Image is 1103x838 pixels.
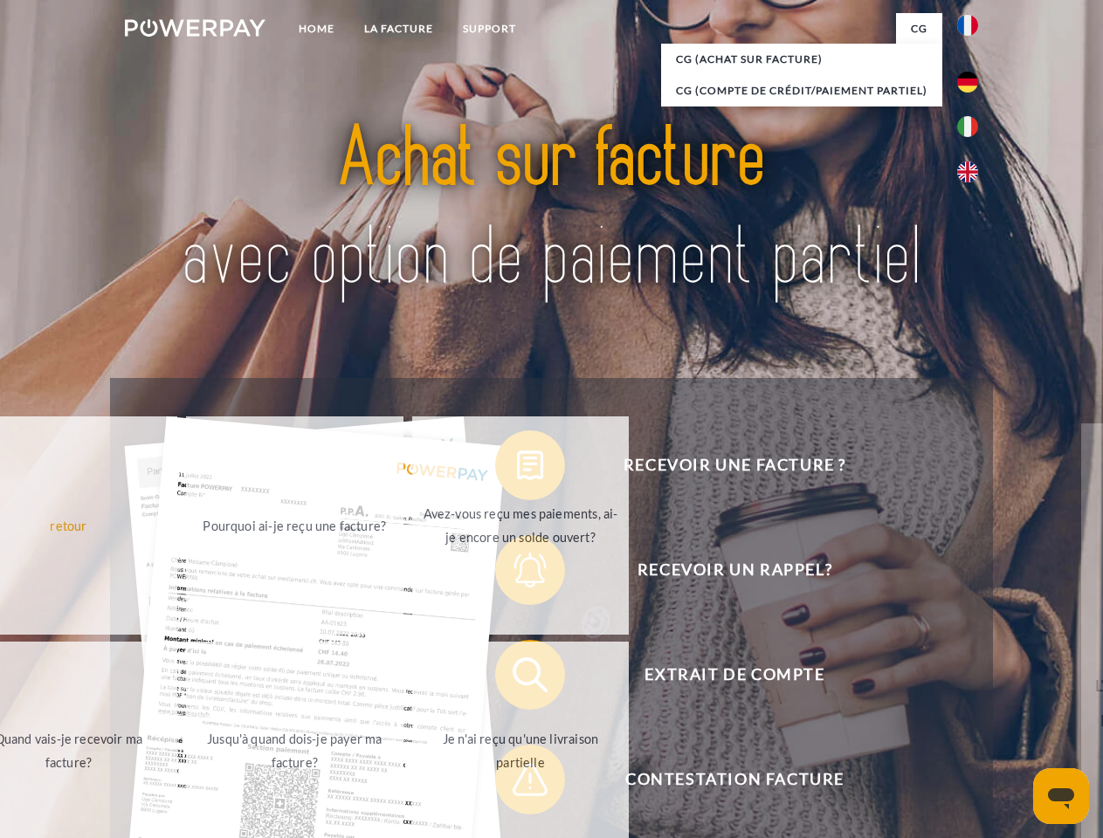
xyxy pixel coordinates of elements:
[957,15,978,36] img: fr
[423,502,619,549] div: Avez-vous reçu mes paiements, ai-je encore un solde ouvert?
[412,416,630,635] a: Avez-vous reçu mes paiements, ai-je encore un solde ouvert?
[661,75,942,106] a: CG (Compte de crédit/paiement partiel)
[284,13,349,45] a: Home
[896,13,942,45] a: CG
[520,535,948,605] span: Recevoir un rappel?
[957,72,978,93] img: de
[448,13,531,45] a: Support
[125,19,265,37] img: logo-powerpay-white.svg
[349,13,448,45] a: LA FACTURE
[495,430,949,500] button: Recevoir une facture ?
[520,640,948,710] span: Extrait de compte
[520,745,948,814] span: Contestation Facture
[495,745,949,814] button: Contestation Facture
[196,513,393,537] div: Pourquoi ai-je reçu une facture?
[495,535,949,605] button: Recevoir un rappel?
[423,727,619,774] div: Je n'ai reçu qu'une livraison partielle
[1033,768,1089,824] iframe: Bouton de lancement de la fenêtre de messagerie
[495,640,949,710] button: Extrait de compte
[957,116,978,137] img: it
[661,44,942,75] a: CG (achat sur facture)
[520,430,948,500] span: Recevoir une facture ?
[167,84,936,334] img: title-powerpay_fr.svg
[957,161,978,182] img: en
[196,727,393,774] div: Jusqu'à quand dois-je payer ma facture?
